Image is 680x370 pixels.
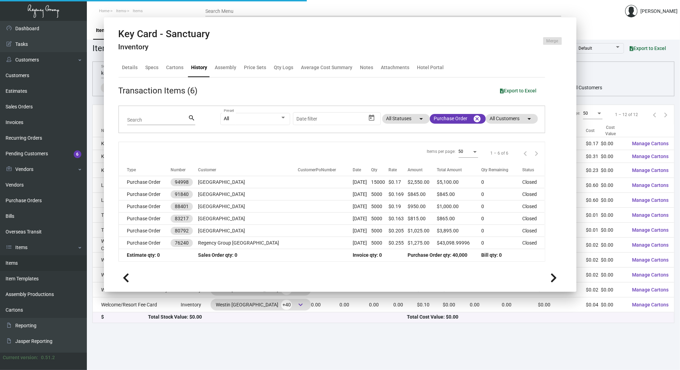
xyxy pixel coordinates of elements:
div: Status [522,167,544,173]
td: TP Sticker - Charcoal [93,208,181,223]
td: $1,025.00 [408,225,437,237]
td: 0 [481,176,522,188]
div: Cost Value [601,124,620,137]
span: Bill qty: 0 [481,252,502,258]
td: $0.00 [601,137,626,150]
mat-chip: 80792 [171,227,193,235]
span: Manage Cartons [632,141,669,146]
td: $1,000.00 [437,200,481,213]
td: [DATE] [353,176,371,188]
td: $0.00 [601,163,626,178]
td: $0.00 [443,297,470,312]
div: Total Cost Value: $0.00 [407,313,666,321]
div: Items per page: [427,148,456,155]
button: Previous page [520,148,531,159]
td: Closed [522,213,544,225]
td: $0.00 [601,223,626,238]
span: Default [579,46,592,51]
mat-chip: All Customers [486,114,538,124]
span: Items [133,9,143,13]
td: [GEOGRAPHIC_DATA] [198,225,298,237]
mat-chip: Columns [101,83,142,93]
span: Manage Cartons [632,182,669,188]
div: Customer [198,167,298,173]
td: $0.60 [586,178,601,193]
td: $0.60 [586,193,601,208]
td: 0.00 [393,297,417,312]
div: Hotel Portal [417,64,444,71]
td: $0.169 [389,188,408,200]
span: Manage Cartons [632,212,669,218]
span: Manage Cartons [632,302,669,307]
div: Total Stock Value: $0.00 [148,313,407,321]
td: $0.00 [601,268,626,282]
td: TP Sticker - Navy [93,223,181,238]
span: Export to Excel [500,88,537,93]
div: Qty Logs [274,64,294,71]
mat-select: Items per page: [583,111,603,116]
div: Amount [408,167,437,173]
div: 1 – 12 of 12 [615,112,638,118]
td: 0 [481,200,522,213]
div: Qty [371,167,377,173]
td: $950.00 [408,200,437,213]
mat-chip: 88401 [171,203,193,211]
span: keyboard_arrow_down [296,301,305,309]
img: admin@bootstrapmaster.com [625,5,638,17]
td: $0.00 [601,297,626,312]
span: Manage Cartons [632,287,669,293]
td: $0.17 [389,176,408,188]
span: All [224,116,229,121]
button: Open calendar [366,112,377,123]
div: CustomerPoNumber [298,167,336,173]
span: Manage Cartons [632,154,669,159]
div: Amount [408,167,423,173]
h4: Inventory [118,43,210,51]
td: [DATE] [353,225,371,237]
div: Westin [GEOGRAPHIC_DATA] [216,299,306,310]
td: Purchase Order [119,237,171,249]
td: $0.02 [586,238,601,253]
td: [GEOGRAPHIC_DATA] [198,213,298,225]
div: $ [101,313,148,321]
td: $0.02 [586,253,601,268]
div: Date [353,167,361,173]
td: $0.00 [601,150,626,163]
input: Start date [296,116,318,122]
td: $865.00 [437,213,481,225]
span: Sales Order qty: 0 [198,252,237,258]
td: Purchase Order [119,225,171,237]
td: $815.00 [408,213,437,225]
td: 5000 [371,237,389,249]
button: Merge [543,37,562,45]
td: $0.255 [389,237,408,249]
span: Manage Cartons [632,167,669,173]
td: Key Holder [93,150,181,163]
div: Total Amount [437,167,462,173]
td: [DATE] [353,188,371,200]
div: Number [171,167,198,173]
div: Cost [586,128,595,134]
td: $0.00 [538,297,586,312]
div: Items (12) [92,42,130,55]
div: Date [353,167,371,173]
div: Status [522,167,534,173]
td: 0.00 [502,297,538,312]
span: Export to Excel [630,46,666,51]
mat-chip: 83217 [171,215,193,223]
td: Purchase Order [119,188,171,200]
td: 0.00 [369,297,394,312]
div: History [191,64,207,71]
td: 0.00 [311,297,339,312]
span: Purchase Order qty: 40,000 [408,252,467,258]
td: 5000 [371,225,389,237]
td: $0.10 [417,297,443,312]
span: 50 [583,111,588,116]
td: 5000 [371,200,389,213]
span: Invoice qty: 0 [353,252,382,258]
div: Qty Remaining [481,167,508,173]
div: 0.51.2 [41,354,55,361]
span: Estimate qty: 0 [127,252,160,258]
td: [DATE] [353,200,371,213]
td: Closed [522,237,544,249]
